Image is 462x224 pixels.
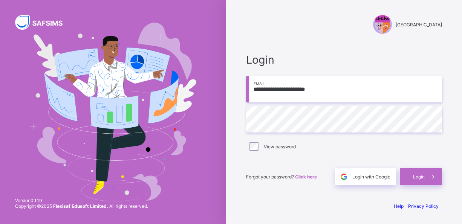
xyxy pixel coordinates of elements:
a: Click here [295,174,317,180]
img: SAFSIMS Logo [15,15,72,30]
a: Help [394,203,404,209]
label: View password [264,144,296,149]
span: Login [246,53,442,66]
span: Login with Google [352,174,390,180]
span: Version 0.1.19 [15,198,148,203]
img: google.396cfc9801f0270233282035f929180a.svg [340,172,348,181]
strong: Flexisaf Edusoft Limited. [53,203,108,209]
span: Login [413,174,425,180]
a: Privacy Policy [408,203,439,209]
span: Copyright © 2025 All rights reserved. [15,203,148,209]
span: Forgot your password? [246,174,317,180]
img: Hero Image [30,23,197,202]
span: [GEOGRAPHIC_DATA] [396,22,442,27]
